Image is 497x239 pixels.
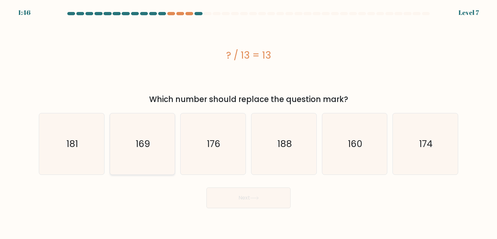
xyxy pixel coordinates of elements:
text: 169 [136,137,150,150]
div: Which number should replace the question mark? [43,94,454,105]
div: 1:46 [18,8,30,17]
text: 174 [419,137,433,150]
text: 188 [277,137,292,150]
text: 176 [207,137,221,150]
button: Next [206,188,291,208]
text: 181 [66,137,78,150]
div: Level 7 [458,8,479,17]
text: 160 [348,137,362,150]
div: ? / 13 = 13 [39,48,458,63]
